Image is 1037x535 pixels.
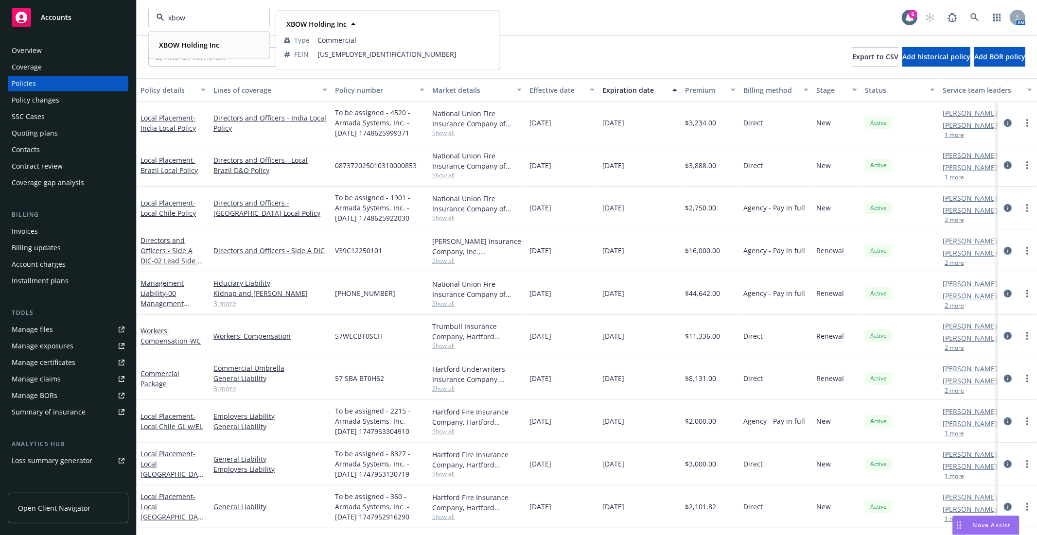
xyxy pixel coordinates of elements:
[1021,458,1033,470] a: more
[529,459,551,469] span: [DATE]
[685,288,720,298] span: $44,642.00
[943,461,997,471] a: [PERSON_NAME]
[1002,245,1014,257] a: circleInformation
[141,113,196,133] a: Local Placement
[8,439,128,449] div: Analytics hub
[432,407,522,427] div: Hartford Fire Insurance Company, Hartford Insurance Group
[12,175,84,190] div: Coverage gap analysis
[432,384,522,393] span: Show all
[1002,501,1014,513] a: circleInformation
[945,473,964,479] button: 1 more
[685,331,720,341] span: $11,336.00
[213,411,327,421] a: Employers Liability
[8,404,128,420] a: Summary of insurance
[816,501,831,512] span: New
[943,418,997,429] a: [PERSON_NAME]
[1002,159,1014,171] a: circleInformation
[685,85,725,95] div: Premium
[12,273,69,289] div: Installment plans
[816,160,831,171] span: New
[141,198,196,218] span: - Local Chile Policy
[943,291,997,301] a: [PERSON_NAME]
[213,421,327,431] a: General Liability
[141,85,195,95] div: Policy details
[8,453,128,468] a: Loss summary generator
[943,248,997,258] a: [PERSON_NAME]
[1021,117,1033,129] a: more
[335,245,382,256] span: V39C12250101
[12,338,73,354] div: Manage exposures
[869,161,888,170] span: Active
[943,406,997,416] a: [PERSON_NAME]
[816,373,844,383] span: Renewal
[602,245,624,256] span: [DATE]
[213,245,327,256] a: Directors and Officers - Side A DIC
[869,417,888,426] span: Active
[12,92,59,108] div: Policy changes
[141,492,202,532] a: Local Placement
[598,78,681,102] button: Expiration date
[12,59,42,75] div: Coverage
[432,449,522,470] div: Hartford Fire Insurance Company, Hartford Insurance Group
[213,155,327,175] a: Directors and Officers - Local Brazil D&O Policy
[529,245,551,256] span: [DATE]
[865,85,924,95] div: Status
[188,336,201,345] span: - WC
[432,108,522,129] div: National Union Fire Insurance Company of [GEOGRAPHIC_DATA], [GEOGRAPHIC_DATA], AIG, Prudent Insur...
[159,40,219,50] strong: XBOW Holding Inc
[743,416,805,426] span: Agency - Pay in full
[1002,202,1014,214] a: circleInformation
[852,47,898,67] button: Export to CSV
[8,109,128,124] a: SSC Cases
[943,376,997,386] a: [PERSON_NAME]
[1002,415,1014,427] a: circleInformation
[816,331,844,341] span: Renewal
[213,464,327,474] a: Employers Liability
[213,501,327,512] a: General Liability
[987,8,1007,27] a: Switch app
[965,8,984,27] a: Search
[12,142,40,157] div: Contacts
[743,203,805,213] span: Agency - Pay in full
[432,193,522,214] div: National Union Fire Insurance Company of [GEOGRAPHIC_DATA], [GEOGRAPHIC_DATA], AIG
[335,406,424,436] span: To be assigned - 2215 - Armada Systems, Inc. - [DATE] 1747953304910
[12,453,92,468] div: Loss summary generator
[945,388,964,394] button: 2 more
[526,78,598,102] button: Effective date
[602,203,624,213] span: [DATE]
[335,192,424,223] span: To be assigned - 1901 - Armada Systems, Inc. - [DATE] 1748625922030
[953,516,965,535] div: Drag to move
[213,198,327,218] a: Directors and Officers - [GEOGRAPHIC_DATA] Local Policy
[213,383,327,394] a: 3 more
[141,412,203,431] span: - Local Chile GL w/EL
[685,203,716,213] span: $2,750.00
[943,504,997,514] a: [PERSON_NAME]
[428,78,526,102] button: Market details
[12,371,61,387] div: Manage claims
[141,412,203,431] a: Local Placement
[529,203,551,213] span: [DATE]
[213,373,327,383] a: General Liability
[1021,202,1033,214] a: more
[816,416,831,426] span: New
[12,158,63,174] div: Contract review
[743,118,763,128] span: Direct
[902,52,970,61] span: Add historical policy
[685,501,716,512] span: $2,101.82
[213,278,327,288] a: Fiduciary Liability
[869,119,888,127] span: Active
[432,299,522,308] span: Show all
[943,333,997,343] a: [PERSON_NAME]
[286,19,347,29] strong: XBOW Holding Inc
[8,240,128,256] a: Billing updates
[685,459,716,469] span: $3,000.00
[137,78,210,102] button: Policy details
[8,371,128,387] a: Manage claims
[602,118,624,128] span: [DATE]
[12,43,42,58] div: Overview
[12,322,53,337] div: Manage files
[12,257,66,272] div: Account charges
[869,502,888,511] span: Active
[432,279,522,299] div: National Union Fire Insurance Company of [GEOGRAPHIC_DATA], [GEOGRAPHIC_DATA], AIG
[945,217,964,223] button: 2 more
